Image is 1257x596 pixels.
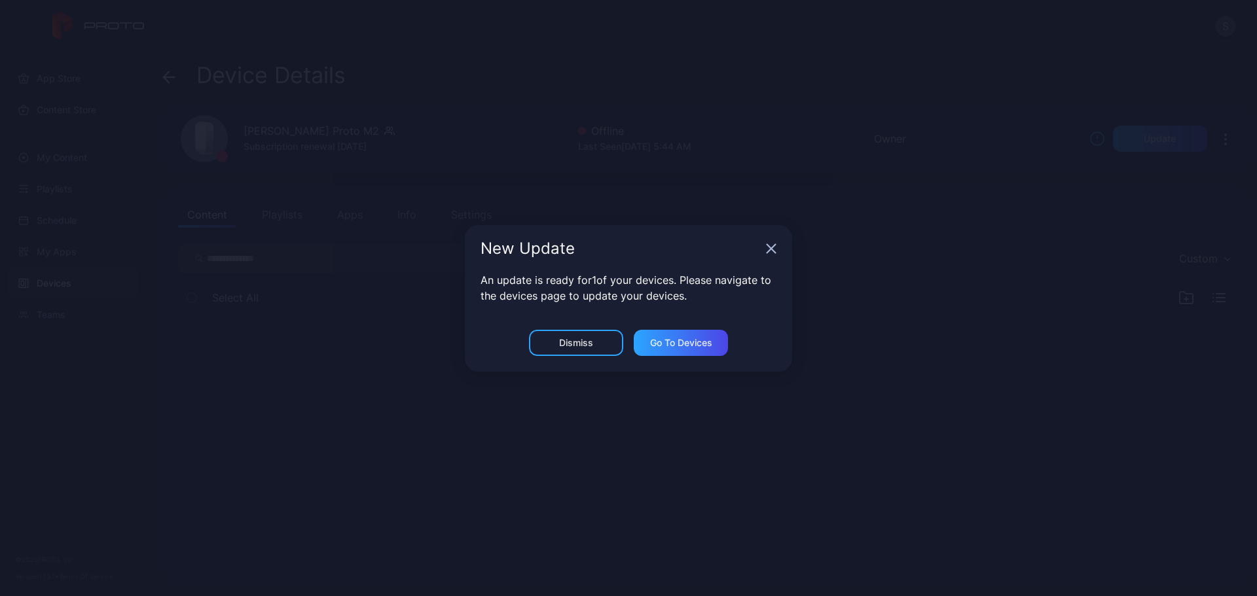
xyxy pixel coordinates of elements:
button: Go to devices [634,330,728,356]
div: Go to devices [650,338,712,348]
div: Dismiss [559,338,593,348]
p: An update is ready for 1 of your devices. Please navigate to the devices page to update your devi... [481,272,776,304]
div: New Update [481,241,761,256]
button: Dismiss [529,330,623,356]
